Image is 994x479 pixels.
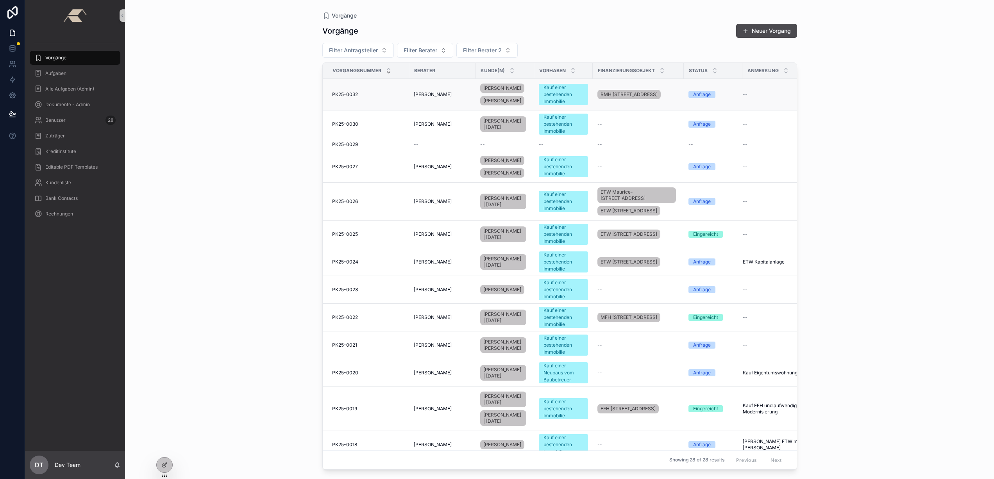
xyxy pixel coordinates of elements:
a: Kundenliste [30,176,120,190]
div: scrollable content [25,31,125,231]
span: -- [597,442,602,448]
a: Kauf einer bestehenden Immobilie [539,398,588,419]
button: Select Button [456,43,518,58]
a: [PERSON_NAME] | [DATE] [480,363,529,382]
a: -- [743,342,808,348]
span: [PERSON_NAME] [414,442,452,448]
span: PK25-0023 [332,287,358,293]
span: -- [597,370,602,376]
a: [PERSON_NAME] | [DATE] [480,392,526,407]
span: Dokumente - Admin [45,101,90,108]
a: Dokumente - Admin [30,98,120,112]
a: Kauf einer bestehenden Immobilie [539,224,588,245]
span: [PERSON_NAME] [483,157,521,164]
a: PK25-0020 [332,370,404,376]
span: -- [743,121,747,127]
button: Select Button [322,43,394,58]
span: -- [688,141,693,148]
span: -- [539,141,543,148]
span: [PERSON_NAME] [483,98,521,104]
span: Kunde(n) [481,68,505,74]
a: [PERSON_NAME] | [DATE] [480,410,526,426]
span: Vorhaben [539,68,566,74]
a: Anfrage [688,342,738,349]
a: -- [539,141,588,148]
a: Bank Contacts [30,191,120,205]
span: -- [597,342,602,348]
a: [PERSON_NAME] [PERSON_NAME] [480,337,526,353]
span: -- [743,342,747,348]
a: PK25-0030 [332,121,404,127]
div: Kauf einer bestehenden Immobilie [543,307,583,328]
span: [PERSON_NAME] ETW mit [PERSON_NAME] [743,438,808,451]
div: Anfrage [693,441,711,448]
span: [PERSON_NAME] | [DATE] [483,311,523,324]
a: PK25-0026 [332,198,404,205]
div: Kauf einer bestehenden Immobilie [543,279,583,300]
span: Finanzierungsobjekt [598,68,655,74]
span: PK25-0025 [332,231,358,237]
a: [PERSON_NAME] [480,156,524,165]
a: Kauf einer bestehenden Immobilie [539,191,588,212]
span: Zuträger [45,133,65,139]
p: Dev Team [55,461,80,469]
span: [PERSON_NAME] [414,91,452,98]
span: Kauf Eigentumswohnung [743,370,797,376]
span: -- [597,287,602,293]
div: Kauf einer bestehenden Immobilie [543,335,583,356]
div: Anfrage [693,258,711,265]
a: ETW [STREET_ADDRESS] [597,230,660,239]
a: Anfrage [688,369,738,376]
a: [PERSON_NAME] | [DATE] [480,115,529,134]
a: -- [743,314,808,321]
a: [PERSON_NAME] [414,91,471,98]
a: -- [743,287,808,293]
div: Anfrage [693,342,711,349]
span: [PERSON_NAME] [483,287,521,293]
a: [PERSON_NAME] | [DATE] [480,116,526,132]
span: [PERSON_NAME] | [DATE] [483,393,523,406]
span: [PERSON_NAME] [414,287,452,293]
span: Alle Aufgaben (Admin) [45,86,94,92]
div: Eingereicht [693,231,718,238]
span: -- [597,164,602,170]
a: Kauf einer bestehenden Immobilie [539,156,588,177]
div: Anfrage [693,286,711,293]
a: Alle Aufgaben (Admin) [30,82,120,96]
span: Vorgänge [332,12,357,20]
div: 28 [105,116,116,125]
div: Kauf einer bestehenden Immobilie [543,434,583,455]
a: -- [414,141,471,148]
a: [PERSON_NAME] [480,84,524,93]
span: -- [480,141,485,148]
span: -- [414,141,418,148]
a: Anfrage [688,286,738,293]
span: -- [743,287,747,293]
a: [PERSON_NAME] [414,231,471,237]
a: Kauf einer bestehenden Immobilie [539,251,588,272]
span: [PERSON_NAME] | [DATE] [483,256,523,268]
a: Eingereicht [688,231,738,238]
span: PK25-0029 [332,141,358,148]
a: [PERSON_NAME] | [DATE] [480,192,529,211]
span: [PERSON_NAME] | [DATE] [483,195,523,208]
span: Anmerkung [747,68,779,74]
a: [PERSON_NAME] [480,96,524,105]
a: -- [688,141,738,148]
a: RMH [STREET_ADDRESS] [597,88,679,101]
a: Anfrage [688,198,738,205]
a: MFH [STREET_ADDRESS] [597,311,679,324]
span: PK25-0020 [332,370,358,376]
a: [PERSON_NAME] | [DATE] [480,365,526,381]
a: PK25-0022 [332,314,404,321]
a: [PERSON_NAME] | [DATE] [480,253,529,271]
span: PK25-0019 [332,406,357,412]
a: -- [743,198,808,205]
a: ETW [STREET_ADDRESS] [597,256,679,268]
a: Kauf einer bestehenden Immobilie [539,84,588,105]
a: MFH [STREET_ADDRESS] [597,313,660,322]
span: Showing 28 of 28 results [669,457,724,463]
a: Aufgaben [30,66,120,80]
a: Kauf einer bestehenden Immobilie [539,114,588,135]
span: Kauf EFH und aufwendige Modernisierung [743,402,808,415]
